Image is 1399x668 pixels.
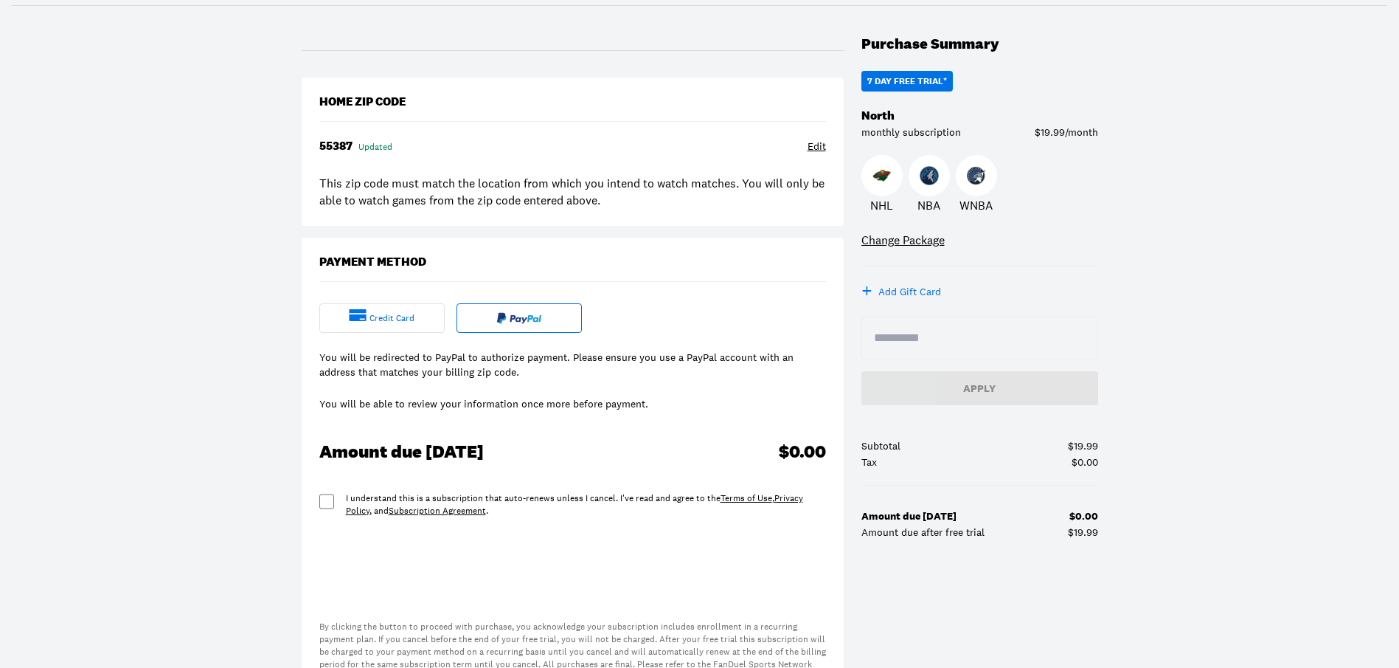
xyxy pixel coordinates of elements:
div: $0.00 [1072,457,1098,467]
div: Tax [861,457,877,467]
div: I understand this is a subscription that auto-renews unless I cancel. I've read and agree to the ... [346,492,826,517]
div: You will be able to review your information once more before payment. [319,397,648,412]
div: Add Gift Card [878,284,941,299]
a: Privacy Policy [346,492,803,517]
div: Payment Method [319,255,426,269]
img: Wild [872,166,892,185]
div: Apply [873,383,1086,393]
div: Updated [358,141,392,154]
a: Change Package [861,232,945,248]
button: +Add Gift Card [861,284,941,299]
button: Apply [861,371,1098,405]
b: $0.00 [1069,509,1098,523]
div: + [861,283,872,298]
p: NHL [870,196,893,214]
iframe: PayPal [517,546,628,587]
div: This zip code must match the location from which you intend to watch matches. You will only be ab... [319,175,826,208]
div: You will be redirected to PayPal to authorize payment. Please ensure you use a PayPal account wit... [319,351,826,379]
img: Lynx [967,166,986,185]
p: WNBA [959,196,993,214]
b: Amount due [DATE] [861,509,957,523]
div: Purchase Summary [861,35,999,53]
div: $0.00 [779,441,826,463]
div: monthly subscription [861,127,961,137]
div: 55387 [319,140,353,154]
div: $19.99/month [1035,127,1098,137]
div: North [861,109,895,123]
a: Subscription Agreement [389,505,486,517]
div: Edit [808,140,826,154]
div: 7 DAY FREE TRIAL* [867,77,947,86]
div: $19.99 [1068,527,1098,537]
div: Amount due [DATE] [319,441,484,463]
div: Amount due after free trial [861,527,985,537]
img: Timberwolves [920,166,939,185]
div: $19.99 [1068,441,1098,451]
div: Home Zip Code [319,95,406,109]
div: Subtotal [861,441,900,451]
p: NBA [917,196,940,214]
img: Paypal fulltext logo [497,312,541,324]
div: credit card [369,312,414,325]
a: Terms of Use [721,492,772,504]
